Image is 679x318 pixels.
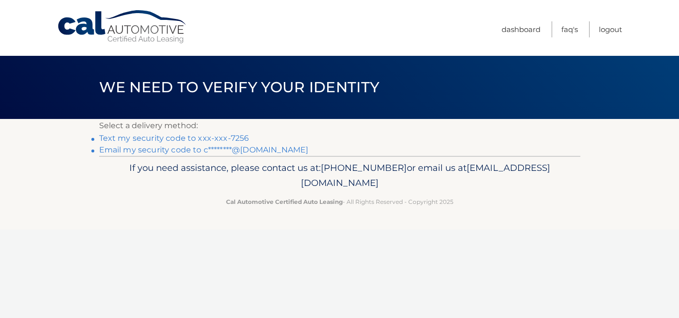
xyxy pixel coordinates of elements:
a: FAQ's [561,21,578,37]
p: Select a delivery method: [99,119,580,133]
a: Logout [599,21,622,37]
a: Cal Automotive [57,10,188,44]
span: [PHONE_NUMBER] [321,162,407,173]
a: Text my security code to xxx-xxx-7256 [99,134,249,143]
a: Email my security code to c********@[DOMAIN_NAME] [99,145,309,154]
p: - All Rights Reserved - Copyright 2025 [105,197,574,207]
span: We need to verify your identity [99,78,380,96]
p: If you need assistance, please contact us at: or email us at [105,160,574,191]
a: Dashboard [502,21,540,37]
strong: Cal Automotive Certified Auto Leasing [226,198,343,205]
